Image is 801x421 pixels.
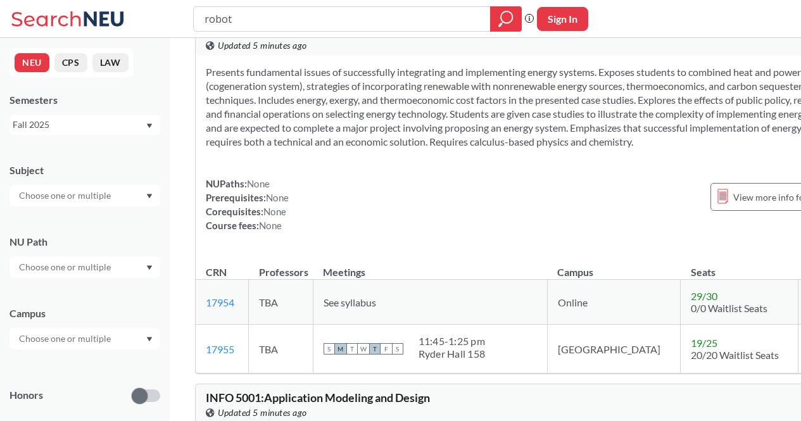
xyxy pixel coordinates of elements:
[263,206,286,217] span: None
[54,53,87,72] button: CPS
[691,290,717,302] span: 29 / 30
[249,280,313,325] td: TBA
[490,6,522,32] div: magnifying glass
[9,235,160,249] div: NU Path
[13,331,119,346] input: Choose one or multiple
[13,118,145,132] div: Fall 2025
[9,93,160,107] div: Semesters
[203,8,481,30] input: Class, professor, course number, "phrase"
[419,335,486,348] div: 11:45 - 1:25 pm
[249,253,313,280] th: Professors
[547,253,681,280] th: Campus
[92,53,129,72] button: LAW
[206,265,227,279] div: CRN
[681,253,798,280] th: Seats
[9,328,160,349] div: Dropdown arrow
[537,7,588,31] button: Sign In
[15,53,49,72] button: NEU
[369,343,381,355] span: T
[146,337,153,342] svg: Dropdown arrow
[146,123,153,129] svg: Dropdown arrow
[691,337,717,349] span: 19 / 25
[13,260,119,275] input: Choose one or multiple
[206,296,234,308] a: 17954
[691,349,779,361] span: 20/20 Waitlist Seats
[9,306,160,320] div: Campus
[146,194,153,199] svg: Dropdown arrow
[9,256,160,278] div: Dropdown arrow
[313,253,547,280] th: Meetings
[266,192,289,203] span: None
[547,280,681,325] td: Online
[324,343,335,355] span: S
[9,163,160,177] div: Subject
[259,220,282,231] span: None
[498,10,514,28] svg: magnifying glass
[206,391,430,405] span: INFO 5001 : Application Modeling and Design
[247,178,270,189] span: None
[335,343,346,355] span: M
[381,343,392,355] span: F
[206,177,289,232] div: NUPaths: Prerequisites: Corequisites: Course fees:
[324,296,376,308] span: See syllabus
[13,188,119,203] input: Choose one or multiple
[9,185,160,206] div: Dropdown arrow
[206,343,234,355] a: 17955
[419,348,486,360] div: Ryder Hall 158
[9,115,160,135] div: Fall 2025Dropdown arrow
[218,406,307,420] span: Updated 5 minutes ago
[691,302,767,314] span: 0/0 Waitlist Seats
[146,265,153,270] svg: Dropdown arrow
[249,325,313,374] td: TBA
[392,343,403,355] span: S
[346,343,358,355] span: T
[547,325,681,374] td: [GEOGRAPHIC_DATA]
[218,39,307,53] span: Updated 5 minutes ago
[358,343,369,355] span: W
[9,388,43,403] p: Honors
